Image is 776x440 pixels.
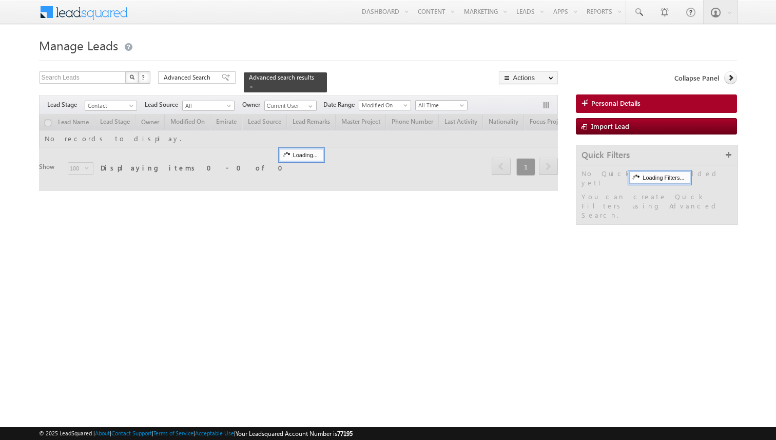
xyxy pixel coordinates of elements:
span: Date Range [323,100,359,109]
span: © 2025 LeadSquared | | | | | [39,429,353,438]
span: ? [142,73,146,82]
img: Search [129,74,134,80]
div: Loading... [280,149,323,161]
span: 77195 [337,430,353,437]
span: Owner [242,100,264,109]
span: Your Leadsquared Account Number is [236,430,353,437]
span: Lead Source [145,100,182,109]
a: Acceptable Use [195,430,234,436]
a: Contact Support [111,430,152,436]
span: Collapse Panel [674,73,719,83]
span: Lead Stage [47,100,85,109]
div: Loading Filters... [629,171,690,184]
a: Terms of Service [153,430,193,436]
span: Personal Details [591,99,641,108]
button: Actions [499,71,558,84]
a: All Time [415,100,468,110]
a: Personal Details [576,94,737,113]
a: Show All Items [303,101,316,111]
a: About [95,430,110,436]
a: Contact [85,101,137,111]
button: ? [138,71,150,84]
span: Advanced Search [164,73,214,82]
span: All [183,101,231,110]
input: Type to Search [264,101,317,111]
a: All [182,101,235,111]
span: Contact [85,101,134,110]
span: Import Lead [591,122,629,130]
span: Advanced search results [249,73,314,81]
a: Modified On [359,100,411,110]
span: Modified On [359,101,408,110]
span: All Time [416,101,464,110]
span: Manage Leads [39,37,118,53]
